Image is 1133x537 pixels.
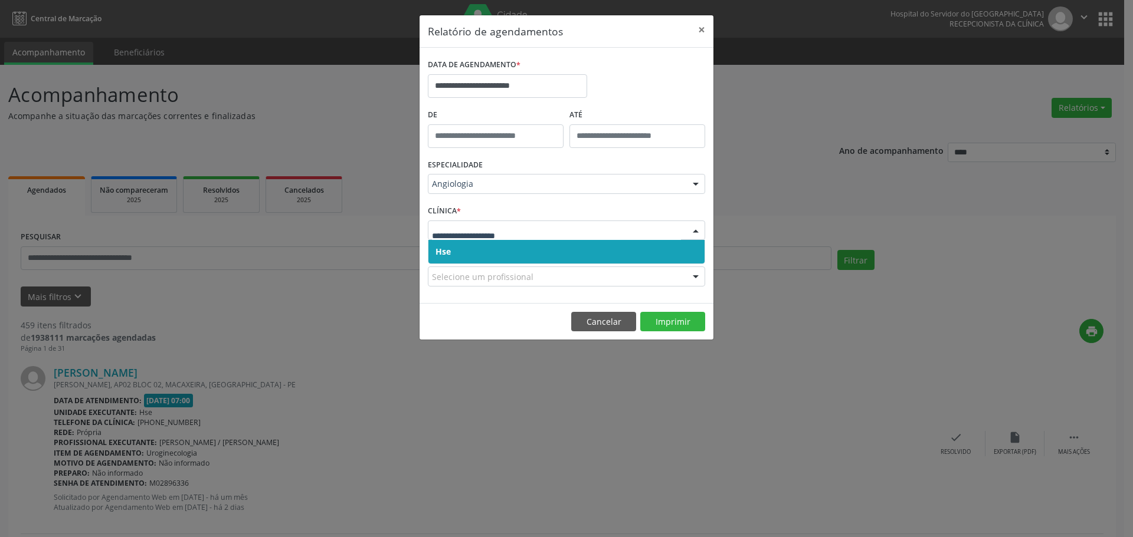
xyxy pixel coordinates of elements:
[428,56,520,74] label: DATA DE AGENDAMENTO
[432,271,533,283] span: Selecione um profissional
[690,15,713,44] button: Close
[432,178,681,190] span: Angiologia
[571,312,636,332] button: Cancelar
[428,24,563,39] h5: Relatório de agendamentos
[569,106,705,124] label: ATÉ
[428,202,461,220] label: CLÍNICA
[435,246,451,257] span: Hse
[640,312,705,332] button: Imprimir
[428,106,564,124] label: De
[428,156,483,174] label: ESPECIALIDADE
